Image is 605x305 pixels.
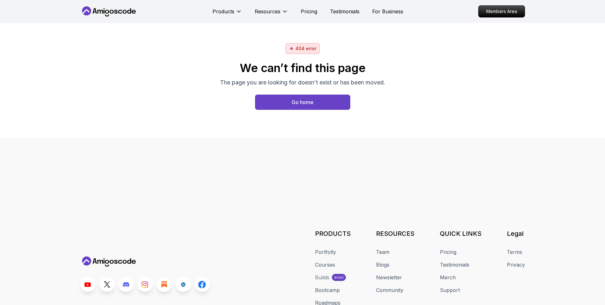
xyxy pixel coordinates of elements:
[440,261,469,269] a: Testimonials
[440,229,481,238] h3: QUICK LINKS
[315,248,336,256] a: Portfolly
[440,274,456,281] a: Merch
[301,8,317,15] a: Pricing
[315,261,335,269] a: Courses
[195,277,210,292] a: Facebook link
[292,98,313,106] div: Go home
[118,277,134,292] a: Discord link
[376,248,389,256] a: Team
[99,277,115,292] a: Twitter link
[334,275,344,280] p: soon
[80,277,96,292] a: Youtube link
[157,277,172,292] a: Blog link
[315,229,351,238] h3: PRODUCTS
[255,8,288,20] button: Resources
[220,62,385,74] h2: We can’t find this page
[440,248,456,256] a: Pricing
[507,261,525,269] a: Privacy
[255,95,350,110] button: Go home
[376,286,403,294] a: Community
[372,8,403,15] a: For Business
[507,248,522,256] a: Terms
[330,8,360,15] a: Testimonials
[255,8,280,15] p: Resources
[138,277,153,292] a: Instagram link
[315,286,340,294] a: Bootcamp
[255,95,350,110] a: Home page
[507,229,525,238] h3: Legal
[220,78,385,87] p: The page you are looking for doesn't exist or has been moved.
[376,261,389,269] a: Blogs
[295,45,316,52] p: 404 error
[376,274,402,281] a: Newsletter
[315,274,329,281] div: Builds
[479,6,525,17] p: Members Area
[478,5,525,17] a: Members Area
[176,277,191,292] a: LinkedIn link
[212,8,242,20] button: Products
[376,229,414,238] h3: RESOURCES
[212,8,234,15] p: Products
[440,286,460,294] a: Support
